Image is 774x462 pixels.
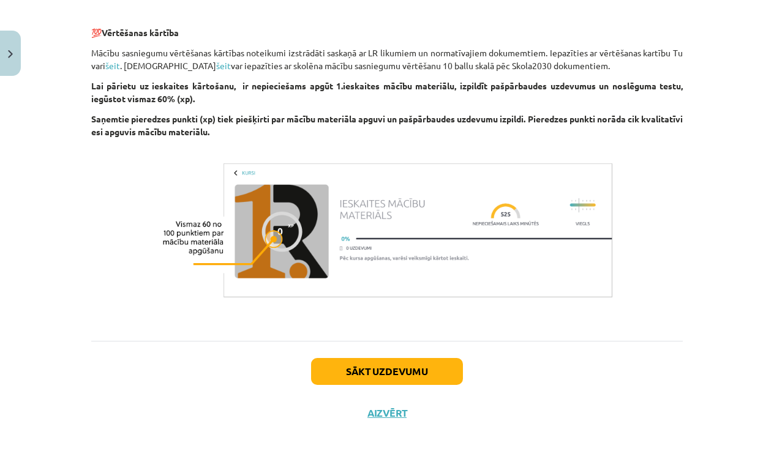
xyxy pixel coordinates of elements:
a: šeit [216,60,231,71]
img: icon-close-lesson-0947bae3869378f0d4975bcd49f059093ad1ed9edebbc8119c70593378902aed.svg [8,50,13,58]
strong: Lai pārietu uz ieskaites kārtošanu, ir nepieciešams apgūt 1.ieskaites mācību materiālu, izpildīt ... [91,80,683,104]
p: Mācību sasniegumu vērtēšanas kārtības noteikumi izstrādāti saskaņā ar LR likumiem un normatīvajie... [91,47,683,72]
button: Aizvērt [364,407,410,419]
button: Sākt uzdevumu [311,358,463,385]
strong: Saņemtie pieredzes punkti (xp) tiek piešķirti par mācību materiāla apguvi un pašpārbaudes uzdevum... [91,113,683,137]
strong: Vērtēšanas kārtība [102,27,179,38]
a: šeit [105,60,120,71]
p: 💯 [91,26,683,39]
